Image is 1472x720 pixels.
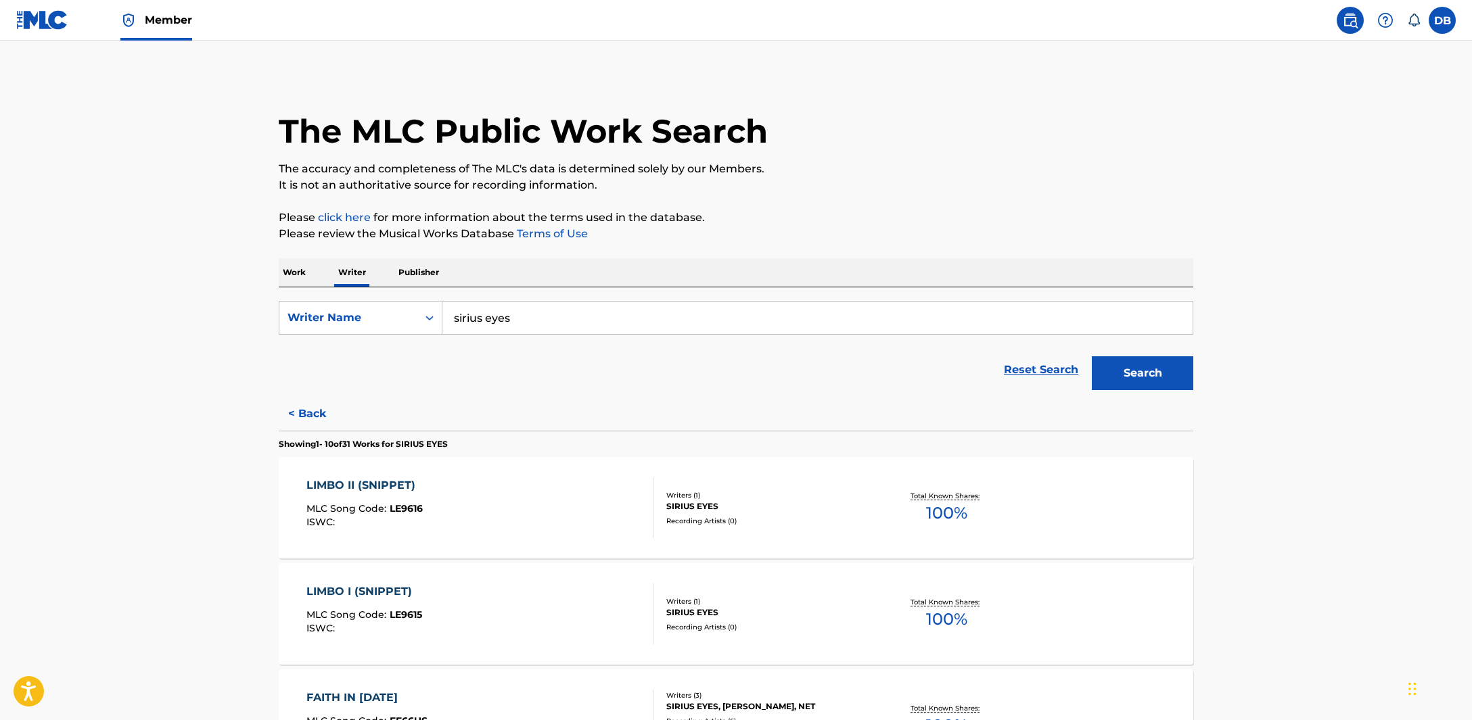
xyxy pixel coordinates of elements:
div: Writers ( 1 ) [666,596,871,606]
p: Work [279,258,310,287]
p: It is not an authoritative source for recording information. [279,177,1193,193]
button: Search [1092,356,1193,390]
a: LIMBO II (SNIPPET)MLC Song Code:LE9616ISWC:Writers (1)SIRIUS EYESRecording Artists (0)Total Known... [279,457,1193,558]
iframe: Resource Center [1434,489,1472,598]
div: SIRIUS EYES [666,500,871,512]
div: Drag [1408,669,1417,709]
div: Recording Artists ( 0 ) [666,622,871,632]
span: ISWC : [306,622,338,634]
p: The accuracy and completeness of The MLC's data is determined solely by our Members. [279,161,1193,177]
div: Writers ( 3 ) [666,690,871,700]
div: LIMBO I (SNIPPET) [306,583,422,600]
span: LE9615 [390,608,422,621]
p: Please review the Musical Works Database [279,226,1193,242]
img: Top Rightsholder [120,12,137,28]
p: Showing 1 - 10 of 31 Works for SIRIUS EYES [279,438,448,450]
div: User Menu [1429,7,1456,34]
div: SIRIUS EYES, [PERSON_NAME], NET [666,700,871,713]
img: search [1342,12,1358,28]
p: Total Known Shares: [911,597,983,607]
button: < Back [279,397,360,431]
div: Notifications [1407,14,1421,27]
span: 100 % [926,501,967,525]
form: Search Form [279,301,1193,397]
span: LE9616 [390,502,423,514]
a: click here [318,211,371,224]
div: Writers ( 1 ) [666,490,871,500]
a: LIMBO I (SNIPPET)MLC Song Code:LE9615ISWC:Writers (1)SIRIUS EYESRecording Artists (0)Total Known ... [279,563,1193,665]
a: Public Search [1337,7,1364,34]
a: Terms of Use [514,227,588,240]
p: Please for more information about the terms used in the database. [279,210,1193,226]
p: Total Known Shares: [911,703,983,713]
span: MLC Song Code : [306,502,390,514]
p: Writer [334,258,370,287]
div: Writer Name [287,310,409,326]
span: MLC Song Code : [306,608,390,621]
div: LIMBO II (SNIPPET) [306,477,423,494]
span: Member [145,12,192,28]
a: Reset Search [997,355,1085,385]
div: FAITH IN [DATE] [306,690,428,706]
img: MLC Logo [16,10,68,30]
div: SIRIUS EYES [666,606,871,619]
iframe: Chat Widget [1404,655,1472,720]
div: Help [1372,7,1399,34]
span: ISWC : [306,516,338,528]
p: Total Known Shares: [911,491,983,501]
div: Recording Artists ( 0 ) [666,516,871,526]
p: Publisher [394,258,443,287]
span: 100 % [926,607,967,631]
img: help [1377,12,1394,28]
h1: The MLC Public Work Search [279,111,768,151]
